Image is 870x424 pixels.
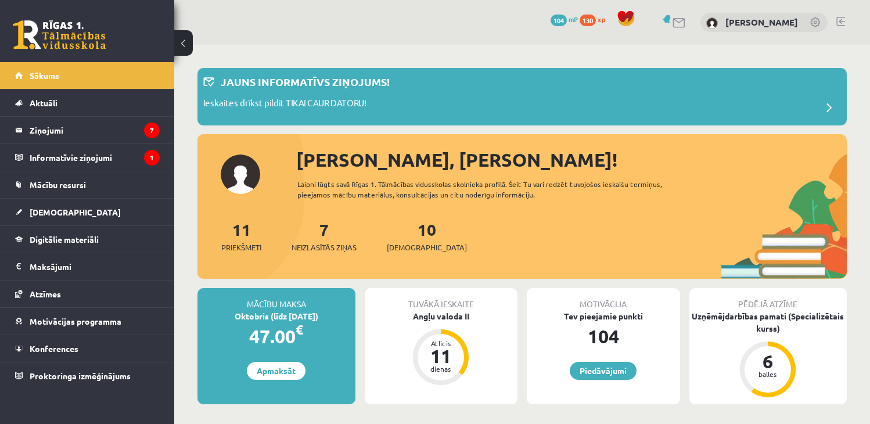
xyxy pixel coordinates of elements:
a: 7Neizlasītās ziņas [292,219,357,253]
a: Konferences [15,335,160,362]
span: mP [569,15,578,24]
span: xp [598,15,605,24]
a: Informatīvie ziņojumi1 [15,144,160,171]
div: balles [750,371,785,378]
a: Jauns informatīvs ziņojums! Ieskaites drīkst pildīt TIKAI CAUR DATORU! [203,74,841,120]
div: dienas [423,365,458,372]
div: Uzņēmējdarbības pamati (Specializētais kurss) [689,310,847,335]
a: Ziņojumi7 [15,117,160,143]
legend: Maksājumi [30,253,160,280]
div: Tev pieejamie punkti [527,310,680,322]
div: Atlicis [423,340,458,347]
div: 104 [527,322,680,350]
a: Sākums [15,62,160,89]
a: 104 mP [551,15,578,24]
span: Digitālie materiāli [30,234,99,245]
span: Motivācijas programma [30,316,121,326]
div: 47.00 [197,322,355,350]
i: 7 [144,123,160,138]
a: Apmaksāt [247,362,305,380]
div: 6 [750,352,785,371]
span: Mācību resursi [30,179,86,190]
a: Proktoringa izmēģinājums [15,362,160,389]
span: Proktoringa izmēģinājums [30,371,131,381]
div: Motivācija [527,288,680,310]
a: [DEMOGRAPHIC_DATA] [15,199,160,225]
a: 10[DEMOGRAPHIC_DATA] [387,219,467,253]
span: 130 [580,15,596,26]
p: Ieskaites drīkst pildīt TIKAI CAUR DATORU! [203,96,366,113]
span: Atzīmes [30,289,61,299]
legend: Informatīvie ziņojumi [30,144,160,171]
div: Tuvākā ieskaite [365,288,518,310]
a: Aktuāli [15,89,160,116]
span: Sākums [30,70,59,81]
span: [DEMOGRAPHIC_DATA] [387,242,467,253]
div: [PERSON_NAME], [PERSON_NAME]! [296,146,847,174]
div: Oktobris (līdz [DATE]) [197,310,355,322]
div: Angļu valoda II [365,310,518,322]
img: Edgars Kleinbergs [706,17,718,29]
span: € [296,321,303,338]
a: Maksājumi [15,253,160,280]
a: 11Priekšmeti [221,219,261,253]
a: Uzņēmējdarbības pamati (Specializētais kurss) 6 balles [689,310,847,399]
span: [DEMOGRAPHIC_DATA] [30,207,121,217]
span: Priekšmeti [221,242,261,253]
a: Angļu valoda II Atlicis 11 dienas [365,310,518,387]
a: Mācību resursi [15,171,160,198]
span: Neizlasītās ziņas [292,242,357,253]
a: [PERSON_NAME] [725,16,798,28]
i: 1 [144,150,160,166]
a: Motivācijas programma [15,308,160,335]
legend: Ziņojumi [30,117,160,143]
div: Pēdējā atzīme [689,288,847,310]
div: Laipni lūgts savā Rīgas 1. Tālmācības vidusskolas skolnieka profilā. Šeit Tu vari redzēt tuvojošo... [297,179,687,200]
p: Jauns informatīvs ziņojums! [221,74,390,89]
span: Aktuāli [30,98,57,108]
a: Piedāvājumi [570,362,637,380]
a: 130 xp [580,15,611,24]
span: 104 [551,15,567,26]
a: Digitālie materiāli [15,226,160,253]
span: Konferences [30,343,78,354]
a: Rīgas 1. Tālmācības vidusskola [13,20,106,49]
div: 11 [423,347,458,365]
div: Mācību maksa [197,288,355,310]
a: Atzīmes [15,281,160,307]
